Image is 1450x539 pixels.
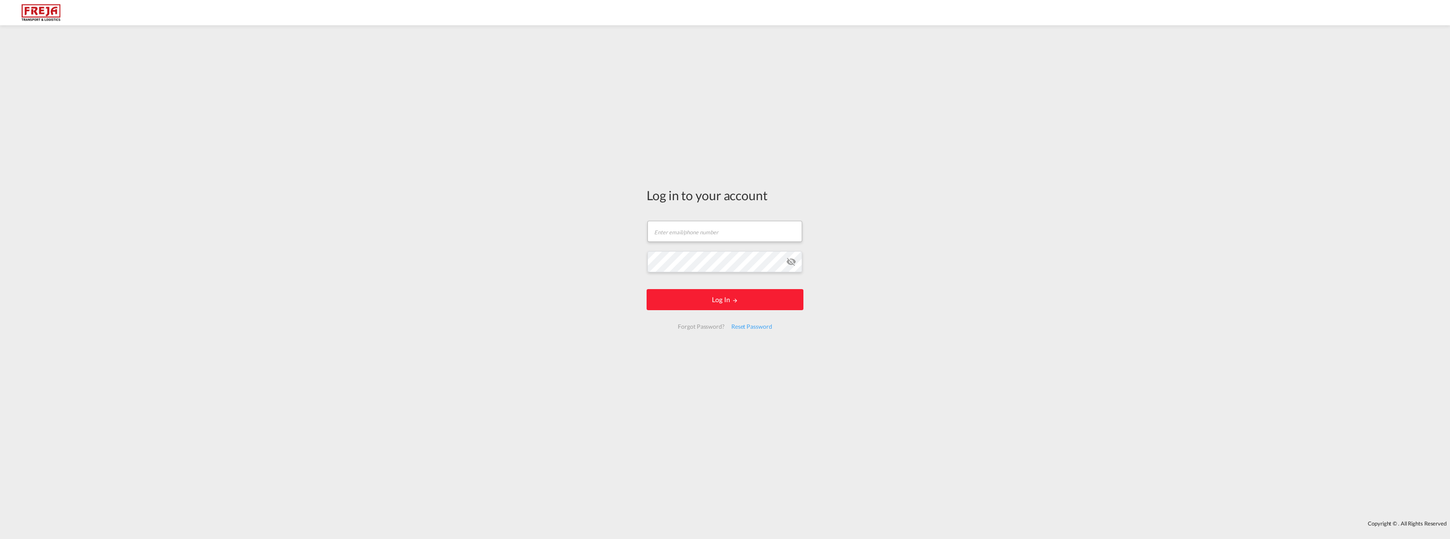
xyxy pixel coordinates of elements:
[647,221,802,242] input: Enter email/phone number
[786,257,796,267] md-icon: icon-eye-off
[647,289,803,310] button: LOGIN
[647,186,803,204] div: Log in to your account
[728,319,776,334] div: Reset Password
[674,319,728,334] div: Forgot Password?
[13,3,70,22] img: 586607c025bf11f083711d99603023e7.png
